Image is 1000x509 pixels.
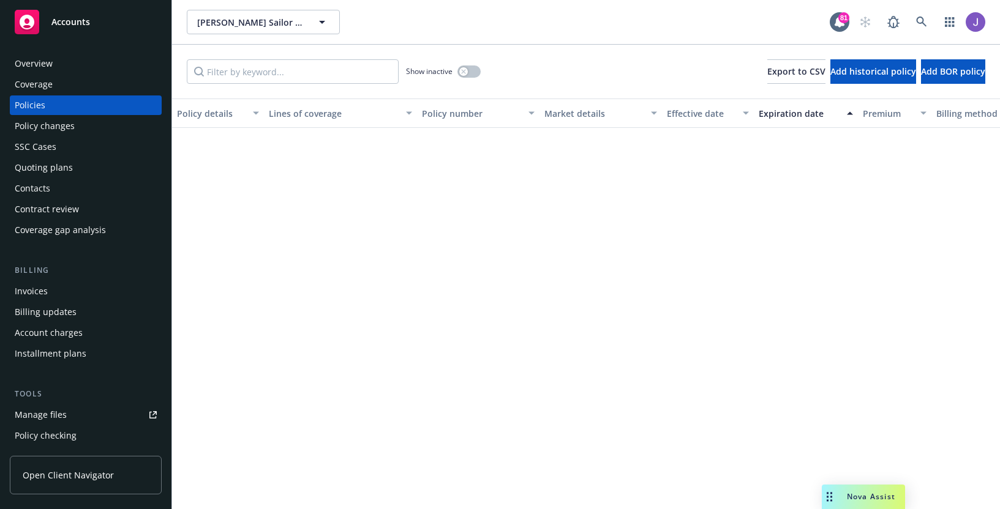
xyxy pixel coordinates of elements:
div: Expiration date [759,107,840,120]
span: Accounts [51,17,90,27]
span: Add historical policy [830,65,916,77]
a: Coverage gap analysis [10,220,162,240]
span: Nova Assist [847,491,895,502]
div: Overview [15,54,53,73]
div: Billing updates [15,302,77,322]
button: Effective date [662,98,754,128]
div: Policy details [177,107,246,120]
a: Manage files [10,405,162,425]
a: Search [909,10,934,34]
div: 81 [838,12,849,23]
a: Coverage [10,75,162,94]
a: Installment plans [10,344,162,363]
a: Billing updates [10,302,162,322]
a: Report a Bug [881,10,906,34]
div: Quoting plans [15,158,73,177]
div: SSC Cases [15,137,56,157]
div: Market details [544,107,644,120]
span: [PERSON_NAME] Sailor DBA: Sailor Business Advisory Services [197,16,303,29]
input: Filter by keyword... [187,59,399,84]
span: Open Client Navigator [23,469,114,481]
img: photo [966,12,985,32]
a: Policies [10,95,162,115]
a: Accounts [10,5,162,39]
div: Drag to move [822,485,837,509]
button: Market details [539,98,662,128]
a: Contract review [10,199,162,219]
div: Contacts [15,179,50,198]
button: Add BOR policy [921,59,985,84]
a: Start snowing [853,10,878,34]
div: Tools [10,388,162,400]
a: SSC Cases [10,137,162,157]
div: Coverage gap analysis [15,220,106,240]
div: Billing [10,264,162,277]
span: Show inactive [406,66,453,76]
button: Policy number [417,98,539,128]
button: Nova Assist [822,485,905,509]
div: Premium [863,107,913,120]
div: Policies [15,95,45,115]
div: Policy number [422,107,521,120]
div: Lines of coverage [269,107,399,120]
button: Premium [858,98,931,128]
div: Effective date [667,107,735,120]
button: [PERSON_NAME] Sailor DBA: Sailor Business Advisory Services [187,10,340,34]
a: Policy changes [10,116,162,136]
div: Policy changes [15,116,75,136]
div: Installment plans [15,344,86,363]
a: Policy checking [10,426,162,445]
a: Contacts [10,179,162,198]
div: Contract review [15,199,79,219]
div: Policy checking [15,426,77,445]
div: Coverage [15,75,53,94]
button: Export to CSV [767,59,825,84]
a: Overview [10,54,162,73]
button: Expiration date [754,98,858,128]
div: Account charges [15,323,83,343]
button: Add historical policy [830,59,916,84]
a: Switch app [938,10,962,34]
div: Invoices [15,281,48,301]
span: Export to CSV [767,65,825,77]
a: Invoices [10,281,162,301]
span: Add BOR policy [921,65,985,77]
button: Policy details [172,98,264,128]
button: Lines of coverage [264,98,417,128]
div: Manage files [15,405,67,425]
a: Quoting plans [10,158,162,177]
a: Account charges [10,323,162,343]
